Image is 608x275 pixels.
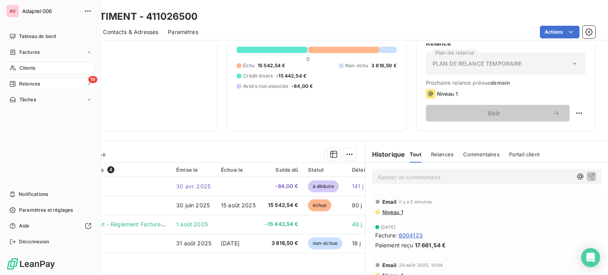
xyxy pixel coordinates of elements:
span: 30 avr. 2025 [176,183,211,190]
span: 17 661,54 € [415,241,446,249]
span: -15 442,54 € [265,220,298,228]
span: Paramètres [168,28,198,36]
span: Relances [19,80,40,87]
span: 141 j [352,183,363,190]
span: Tout [410,151,422,157]
span: 26 août 2025, 10:04 [399,263,443,267]
div: Délai [352,167,373,173]
span: 31 août 2025 [176,240,211,247]
span: Avoirs non associés [243,83,288,90]
div: Solde dû [265,167,298,173]
span: 3 816,50 € [265,239,298,247]
div: Pièces comptables [55,166,167,173]
span: PLAN DE RELANCE TEMPORAIRE [433,60,522,68]
span: Client ML Batiment - Règlement Facture non spécifiée ML BATIMENT ADAPTEL FACT [55,221,282,228]
span: Contacts & Adresses [103,28,158,36]
div: A0 [6,5,19,17]
h6: Historique [366,150,405,159]
button: Voir [426,105,570,121]
span: non-échue [308,237,342,249]
span: Notifications [19,191,48,198]
a: Aide [6,220,95,232]
span: échue [308,199,332,211]
span: 15 août 2025 [221,202,256,209]
span: -84,00 € [265,182,298,190]
span: 80 j [352,202,362,209]
button: Actions [540,26,579,38]
span: il y a 3 minutes [399,199,431,204]
span: Non-échu [345,62,368,69]
span: 0 [306,56,310,62]
span: Commentaires [463,151,500,157]
span: Relances [431,151,454,157]
span: Déconnexion [19,238,49,245]
span: -84,00 € [291,83,313,90]
span: Niveau 1 [382,209,403,215]
span: Tâches [19,96,36,103]
span: [DATE] [221,240,239,247]
span: 6004123 [399,231,423,239]
h3: ML BATIMENT - 411026500 [70,9,198,24]
span: 18 j [352,240,361,247]
span: Email [382,262,397,268]
span: 15 542,54 € [258,62,285,69]
span: [DATE] [381,225,396,229]
span: 30 juin 2025 [176,202,210,209]
div: Statut [308,167,342,173]
span: Tableau de bord [19,33,56,40]
span: -15 442,54 € [276,72,306,80]
span: Factures [19,49,40,56]
span: Email [382,199,397,205]
span: Portail client [509,151,540,157]
div: Open Intercom Messenger [581,248,600,267]
span: à déduire [308,180,339,192]
span: 3 816,50 € [371,62,397,69]
div: Échue le [221,167,256,173]
span: 48 j [352,221,362,228]
span: Niveau 1 [437,91,458,97]
span: Facture : [375,231,397,239]
img: Logo LeanPay [6,258,55,270]
span: Clients [19,64,35,72]
span: 19 [88,76,97,83]
span: 15 542,54 € [265,201,298,209]
span: Paiement reçu [375,241,413,249]
span: demain [490,80,510,86]
span: Échu [243,62,255,69]
span: Aide [19,222,30,229]
span: Paramètres et réglages [19,207,73,214]
span: 4 [107,166,114,173]
span: 1 août 2025 [176,221,208,228]
div: Émise le [176,167,211,173]
span: Adaptel 006 [22,8,79,14]
span: Prochaine relance prévue [426,80,585,86]
span: Crédit divers [243,72,273,80]
span: Voir [435,110,552,116]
